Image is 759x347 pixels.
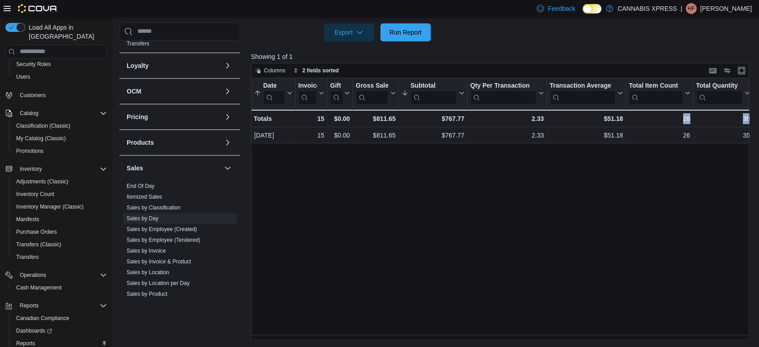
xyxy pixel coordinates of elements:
div: 26 [629,130,690,141]
button: Promotions [9,145,110,157]
div: Invoices Sold [298,81,317,104]
a: Manifests [13,214,43,225]
div: Transaction Average [550,81,616,90]
h3: OCM [127,87,141,96]
span: End Of Day [127,182,154,190]
a: Purchase Orders [13,227,61,237]
button: Run Report [380,23,431,41]
div: $51.18 [550,113,623,124]
p: Showing 1 of 1 [251,52,755,61]
button: Display options [722,65,733,76]
span: Transfers [16,254,39,261]
span: Users [13,71,107,82]
button: My Catalog (Classic) [9,132,110,145]
a: End Of Day [127,183,154,189]
div: 35 [696,130,750,141]
button: Manifests [9,213,110,226]
button: Qty Per Transaction [470,81,544,104]
button: Canadian Compliance [9,312,110,325]
a: Inventory Manager (Classic) [13,201,87,212]
span: HF [688,3,695,14]
button: Transfers (Classic) [9,238,110,251]
div: [DATE] [254,130,292,141]
span: Itemized Sales [127,193,162,200]
span: Transfers [13,252,107,262]
div: $51.18 [550,130,623,141]
button: Subtotal [402,81,464,104]
button: Transfers [9,251,110,263]
button: Keyboard shortcuts [707,65,718,76]
span: Classification (Classic) [16,122,71,129]
button: Operations [16,270,50,280]
div: Total Quantity [696,81,742,104]
p: | [680,3,682,14]
span: Inventory Manager (Classic) [13,201,107,212]
a: Sales by Location [127,269,169,276]
button: 2 fields sorted [290,65,342,76]
button: Classification (Classic) [9,120,110,132]
div: Qty Per Transaction [470,81,537,104]
button: Reports [2,299,110,312]
span: Sales by Invoice & Product [127,258,191,265]
a: Security Roles [13,59,54,70]
div: Invoices Sold [298,81,317,90]
button: Products [127,138,221,147]
div: Gift Cards [330,81,343,90]
span: Customers [20,92,46,99]
div: Total Item Count [629,81,683,90]
button: Export [324,23,374,41]
a: Sales by Location per Day [127,280,190,286]
button: Pricing [127,112,221,121]
a: Customers [16,90,49,101]
button: Total Item Count [629,81,690,104]
button: Customers [2,89,110,102]
div: 2.33 [470,113,544,124]
span: Sales by Product [127,290,168,298]
button: OCM [222,86,233,97]
button: Security Roles [9,58,110,71]
div: Totals [254,113,292,124]
input: Dark Mode [582,4,601,13]
button: Columns [252,65,289,76]
div: $811.65 [356,130,396,141]
span: Sales by Invoice [127,247,166,254]
button: Catalog [2,107,110,120]
button: Loyalty [222,60,233,71]
button: Sales [222,163,233,173]
span: Security Roles [13,59,107,70]
span: Sales by Location per Day [127,280,190,287]
h3: Products [127,138,154,147]
span: Sales by Day [127,215,159,222]
button: Inventory [2,163,110,175]
span: Reports [16,300,107,311]
a: Itemized Sales [127,194,162,200]
button: Invoices Sold [298,81,324,104]
span: My Catalog (Classic) [13,133,107,144]
button: Adjustments (Classic) [9,175,110,188]
a: Inventory Count [13,189,58,200]
span: Security Roles [16,61,51,68]
span: Adjustments (Classic) [16,178,68,185]
button: Loyalty [127,61,221,70]
div: Transaction Average [550,81,616,104]
a: Dashboards [13,325,56,336]
button: Sales [127,164,221,173]
a: Transfers [127,40,149,47]
span: Canadian Compliance [13,313,107,324]
span: Cash Management [16,284,62,291]
div: Subtotal [410,81,457,90]
div: $0.00 [330,113,350,124]
span: Promotions [16,147,44,155]
div: Gross Sales [356,81,388,90]
span: Sales by Location [127,269,169,276]
div: $811.65 [356,113,396,124]
p: CANNABIS XPRESS [618,3,677,14]
a: Sales by Invoice & Product [127,258,191,265]
span: Inventory [20,165,42,173]
span: Purchase Orders [16,228,57,236]
button: OCM [127,87,221,96]
span: Catalog [16,108,107,119]
span: Customers [16,89,107,101]
span: Inventory Manager (Classic) [16,203,84,210]
button: Catalog [16,108,42,119]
